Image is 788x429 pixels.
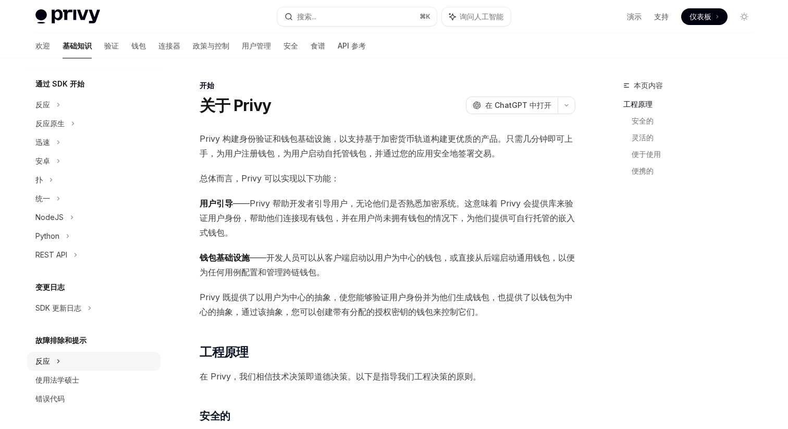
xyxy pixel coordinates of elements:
font: 仪表板 [689,12,711,21]
font: 反应 [35,357,50,365]
a: 便携的 [632,163,761,179]
font: SDK 更新日志 [35,303,81,312]
font: 本页内容 [634,81,663,90]
font: 食谱 [311,41,325,50]
a: 灵活的 [632,129,761,146]
font: K [426,13,430,20]
font: 反应原生 [35,119,65,128]
font: 连接器 [158,41,180,50]
a: 政策与控制 [193,33,229,58]
font: 验证 [104,41,119,50]
button: 在 ChatGPT 中打开 [466,96,558,114]
a: 食谱 [311,33,325,58]
a: 欢迎 [35,33,50,58]
img: 灯光标志 [35,9,100,24]
font: Privy 构建身份验证和钱包基础设施，以支持基于加密货币轨道构建更优质的产品。只需几分钟即可上手，为用户注册钱包，为用户启动自托管钱包，并通过您的应用安全地签署交易。 [200,133,573,158]
font: 基础知识 [63,41,92,50]
font: 安全的 [632,116,654,125]
font: 关于 Privy [200,96,271,115]
font: 用户管理 [242,41,271,50]
font: 灵活的 [632,133,654,142]
font: REST API [35,250,67,259]
font: 在 Privy，我们相信技术决策即道德决策。以下是指导我们工程决策的原则。 [200,371,481,382]
font: 便于使用 [632,150,661,158]
font: 询问人工智能 [460,12,503,21]
font: 钱包 [131,41,146,50]
a: 钱包 [131,33,146,58]
font: 开始 [200,81,214,90]
a: 连接器 [158,33,180,58]
font: 欢迎 [35,41,50,50]
a: 基础知识 [63,33,92,58]
font: 演示 [627,12,642,21]
font: 工程原理 [200,345,249,360]
font: ⌘ [420,13,426,20]
font: NodeJS [35,213,64,222]
font: 搜索... [297,12,316,21]
font: Privy 既提供了以用户为中心的抽象，使您能够验证用户身份并为他们生成钱包，也提供了以钱包为中心的抽象，通过该抽象，您可以创建带有分配的授权密钥的钱包来控制它们。 [200,292,573,317]
a: 安全的 [632,113,761,129]
font: 统一 [35,194,50,203]
font: 故障排除和提示 [35,336,87,345]
font: 使用法学硕士 [35,375,79,384]
font: 变更日志 [35,283,65,291]
font: 钱包基础设施 [200,252,250,263]
font: API 参考 [338,41,366,50]
a: 使用法学硕士 [27,371,161,389]
font: 安全 [284,41,298,50]
font: 用户引导 [200,198,233,209]
a: 便于使用 [632,146,761,163]
button: 询问人工智能 [442,7,511,26]
font: ——开发人员可以从客户端启动以用户为中心的钱包，或直接从后端启动通用钱包，以便为任何用例配置和管理跨链钱包。 [200,252,575,277]
font: 扑 [35,175,43,184]
font: 政策与控制 [193,41,229,50]
font: 在 ChatGPT 中打开 [485,101,551,109]
font: Python [35,231,59,240]
font: 支持 [654,12,669,21]
a: 用户管理 [242,33,271,58]
font: 工程原理 [623,100,652,108]
font: 反应 [35,100,50,109]
a: 错误代码 [27,389,161,408]
font: 安卓 [35,156,50,165]
a: 安全 [284,33,298,58]
font: 迅速 [35,138,50,146]
button: 搜索...⌘K [277,7,437,26]
font: 安全的 [200,410,230,422]
a: API 参考 [338,33,366,58]
font: 便携的 [632,166,654,175]
font: ——Privy 帮助开发者引导用户，无论他们是否熟悉加密系统。这意味着 Privy 会提供库来验证用户身份，帮助他们连接现有钱包，并在用户尚未拥有钱包的情况下，为他们提供可自行托管的嵌入式钱包。 [200,198,575,238]
a: 仪表板 [681,8,728,25]
a: 验证 [104,33,119,58]
font: 通过 SDK 开始 [35,79,84,88]
a: 演示 [627,11,642,22]
font: 错误代码 [35,394,65,403]
a: 工程原理 [623,96,761,113]
a: 支持 [654,11,669,22]
font: 总体而言，Privy 可以实现以下功能： [200,173,339,183]
button: 切换暗模式 [736,8,753,25]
